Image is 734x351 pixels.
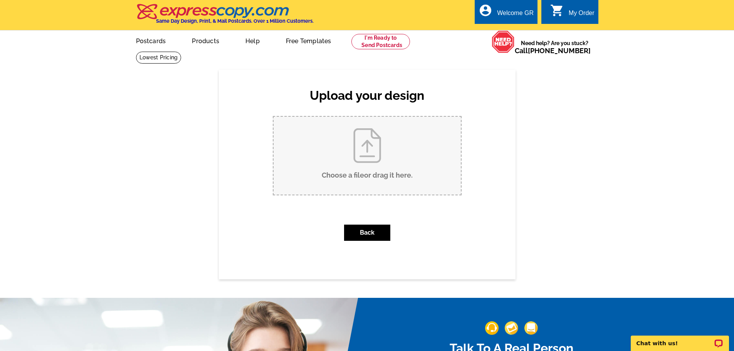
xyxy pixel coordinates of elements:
h2: Upload your design [265,88,469,103]
a: Same Day Design, Print, & Mail Postcards. Over 1 Million Customers. [136,9,314,24]
img: support-img-2.png [505,321,518,335]
a: [PHONE_NUMBER] [528,47,591,55]
h4: Same Day Design, Print, & Mail Postcards. Over 1 Million Customers. [156,18,314,24]
span: Need help? Are you stuck? [515,39,595,55]
a: Help [233,31,272,49]
a: Free Templates [274,31,344,49]
a: shopping_cart My Order [550,8,595,18]
img: support-img-1.png [485,321,499,335]
i: shopping_cart [550,3,564,17]
img: help [492,30,515,53]
button: Back [344,225,390,241]
span: Call [515,47,591,55]
div: Welcome GR [497,10,534,20]
iframe: LiveChat chat widget [626,327,734,351]
i: account_circle [479,3,492,17]
img: support-img-3_1.png [524,321,538,335]
div: My Order [569,10,595,20]
a: Products [180,31,232,49]
a: Postcards [124,31,178,49]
